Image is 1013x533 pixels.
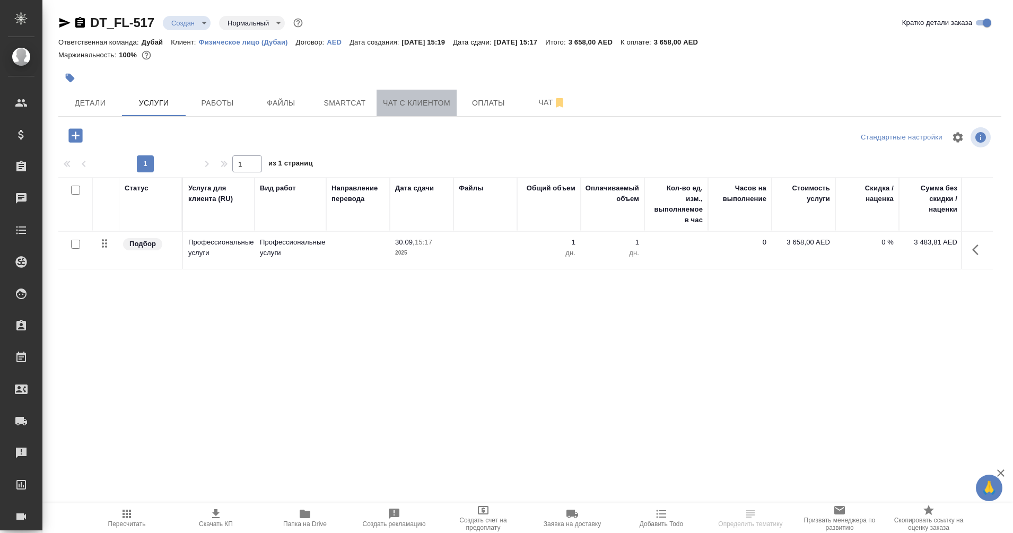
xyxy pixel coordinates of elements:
span: Настроить таблицу [945,125,971,150]
span: 🙏 [980,477,998,499]
span: Чат [527,96,578,109]
div: Стоимость услуги [777,183,830,204]
p: Физическое лицо (Дубаи) [199,38,296,46]
div: Сумма без скидки / наценки [904,183,957,215]
div: Скидка / наценка [841,183,894,204]
p: Дубай [142,38,171,46]
div: Создан [219,16,285,30]
p: дн. [586,248,639,258]
button: Добавить услугу [61,125,90,146]
p: К оплате: [621,38,654,46]
p: Маржинальность: [58,51,119,59]
p: 30.09, [395,238,415,246]
div: Кол-во ед. изм., выполняемое в час [650,183,703,225]
span: Smartcat [319,97,370,110]
p: 1 [586,237,639,248]
p: Клиент: [171,38,198,46]
span: Чат с клиентом [383,97,450,110]
button: Доп статусы указывают на важность/срочность заказа [291,16,305,30]
p: 3 658,00 AED [777,237,830,248]
p: Подбор [129,239,156,249]
div: Создан [163,16,211,30]
p: Дата создания: [350,38,401,46]
span: Детали [65,97,116,110]
div: split button [858,129,945,146]
p: Итого: [545,38,568,46]
button: Скопировать ссылку [74,16,86,29]
p: Профессиональные услуги [188,237,249,258]
button: Добавить тэг [58,66,82,90]
div: Общий объем [527,183,575,194]
div: Статус [125,183,149,194]
p: [DATE] 15:17 [494,38,546,46]
p: 0 % [841,237,894,248]
p: Дата сдачи: [453,38,494,46]
span: из 1 страниц [268,157,313,172]
p: Ответственная команда: [58,38,142,46]
p: 15:17 [415,238,432,246]
button: Показать кнопки [966,237,991,263]
div: Часов на выполнение [713,183,766,204]
div: Услуга для клиента (RU) [188,183,249,204]
button: Скопировать ссылку для ЯМессенджера [58,16,71,29]
span: Посмотреть информацию [971,127,993,147]
p: 3 483,81 AED [904,237,957,248]
a: Физическое лицо (Дубаи) [199,37,296,46]
button: Создан [168,19,198,28]
p: дн. [522,248,575,258]
p: [DATE] 15:19 [402,38,453,46]
div: Вид работ [260,183,296,194]
p: Договор: [296,38,327,46]
p: 100% [119,51,139,59]
div: Дата сдачи [395,183,434,194]
a: AED [327,37,350,46]
div: Оплачиваемый объем [586,183,639,204]
td: 0 [708,232,772,269]
p: 2025 [395,248,448,258]
span: Услуги [128,97,179,110]
p: AED [327,38,350,46]
svg: Отписаться [553,97,566,109]
button: 0.00 AED; [139,48,153,62]
p: 1 [522,237,575,248]
span: Оплаты [463,97,514,110]
div: Направление перевода [331,183,385,204]
a: DT_FL-517 [90,15,154,30]
button: 🙏 [976,475,1002,501]
button: Нормальный [224,19,272,28]
span: Файлы [256,97,307,110]
div: Файлы [459,183,483,194]
span: Работы [192,97,243,110]
span: Кратко детали заказа [902,18,972,28]
p: 3 658,00 AED [569,38,621,46]
p: Профессиональные услуги [260,237,321,258]
p: 3 658,00 AED [654,38,706,46]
